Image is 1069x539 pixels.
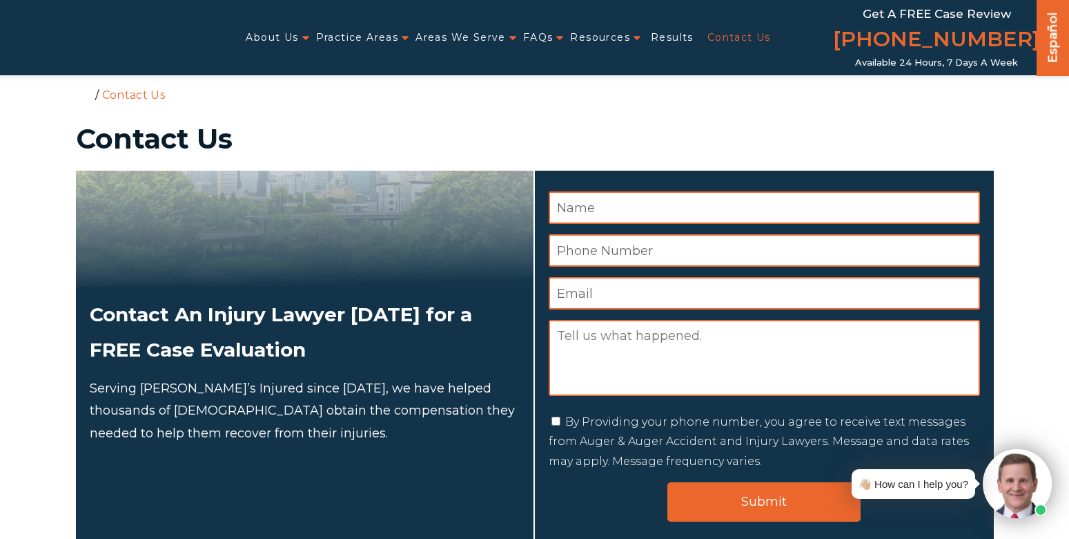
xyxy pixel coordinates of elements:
img: Intaker widget Avatar [983,449,1052,518]
label: By Providing your phone number, you agree to receive text messages from Auger & Auger Accident an... [549,415,969,469]
h1: Contact Us [76,125,994,153]
h2: Contact An Injury Lawyer [DATE] for a FREE Case Evaluation [90,297,520,367]
a: Contact Us [707,23,771,52]
input: Name [549,191,980,224]
a: About Us [246,23,298,52]
p: Serving [PERSON_NAME]’s Injured since [DATE], we have helped thousands of [DEMOGRAPHIC_DATA] obta... [90,377,520,444]
a: Home [79,88,92,100]
div: 👋🏼 How can I help you? [859,475,968,493]
a: [PHONE_NUMBER] [833,24,1040,57]
span: Get a FREE Case Review [863,7,1011,21]
img: Auger & Auger Accident and Injury Lawyers Logo [8,24,184,51]
a: Resources [570,23,630,52]
a: Results [651,23,694,52]
a: Areas We Serve [415,23,506,52]
span: Available 24 Hours, 7 Days a Week [855,57,1018,68]
a: Practice Areas [316,23,399,52]
a: FAQs [523,23,553,52]
input: Submit [667,482,861,522]
input: Phone Number [549,234,980,267]
img: Attorneys [76,171,533,287]
li: Contact Us [99,88,168,102]
input: Email [549,277,980,310]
